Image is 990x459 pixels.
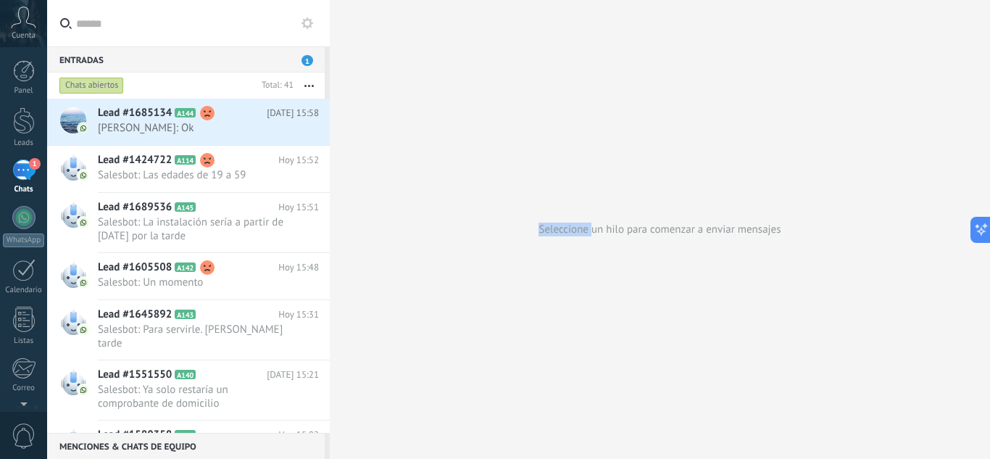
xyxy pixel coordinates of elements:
[278,153,319,168] span: Hoy 15:52
[98,260,172,275] span: Lead #1605508
[278,260,319,275] span: Hoy 15:48
[98,428,172,442] span: Lead #1580358
[47,300,330,360] a: Lead #1645892 A143 Hoy 15:31 Salesbot: Para servirle. [PERSON_NAME] tarde
[175,430,196,439] span: A141
[98,383,291,410] span: Salesbot: Ya solo restaría un comprobante de domicilio
[98,121,291,135] span: [PERSON_NAME]: Ok
[78,278,88,288] img: com.amocrm.amocrmwa.svg
[98,323,291,350] span: Salesbot: Para servirle. [PERSON_NAME] tarde
[47,46,325,73] div: Entradas
[98,200,172,215] span: Lead #1689536
[98,106,172,120] span: Lead #1685134
[47,99,330,145] a: Lead #1685134 A144 [DATE] 15:58 [PERSON_NAME]: Ok
[175,262,196,272] span: A142
[278,200,319,215] span: Hoy 15:51
[12,31,36,41] span: Cuenta
[3,286,45,295] div: Calendario
[278,428,319,442] span: Hoy 15:02
[98,307,172,322] span: Lead #1645892
[47,193,330,252] a: Lead #1689536 A145 Hoy 15:51 Salesbot: La instalación sería a partir de [DATE] por la tarde
[98,153,172,168] span: Lead #1424722
[3,86,45,96] div: Panel
[278,307,319,322] span: Hoy 15:31
[78,325,88,335] img: com.amocrm.amocrmwa.svg
[98,276,291,289] span: Salesbot: Un momento
[301,55,313,66] span: 1
[3,233,44,247] div: WhatsApp
[3,138,45,148] div: Leads
[175,310,196,319] span: A143
[175,202,196,212] span: A145
[47,360,330,420] a: Lead #1551550 A140 [DATE] 15:21 Salesbot: Ya solo restaría un comprobante de domicilio
[47,146,330,192] a: Lead #1424722 A114 Hoy 15:52 Salesbot: Las edades de 19 a 59
[78,170,88,181] img: com.amocrm.amocrmwa.svg
[98,368,172,382] span: Lead #1551550
[175,155,196,165] span: A114
[98,168,291,182] span: Salesbot: Las edades de 19 a 59
[256,78,294,93] div: Total: 41
[59,77,124,94] div: Chats abiertos
[175,108,196,117] span: A144
[267,368,319,382] span: [DATE] 15:21
[47,253,330,299] a: Lead #1605508 A142 Hoy 15:48 Salesbot: Un momento
[47,433,325,459] div: Menciones & Chats de equipo
[98,215,291,243] span: Salesbot: La instalación sería a partir de [DATE] por la tarde
[3,185,45,194] div: Chats
[267,106,319,120] span: [DATE] 15:58
[78,385,88,395] img: com.amocrm.amocrmwa.svg
[3,336,45,346] div: Listas
[294,73,325,99] button: Más
[29,158,41,170] span: 1
[78,123,88,133] img: com.amocrm.amocrmwa.svg
[175,370,196,379] span: A140
[3,384,45,393] div: Correo
[78,218,88,228] img: com.amocrm.amocrmwa.svg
